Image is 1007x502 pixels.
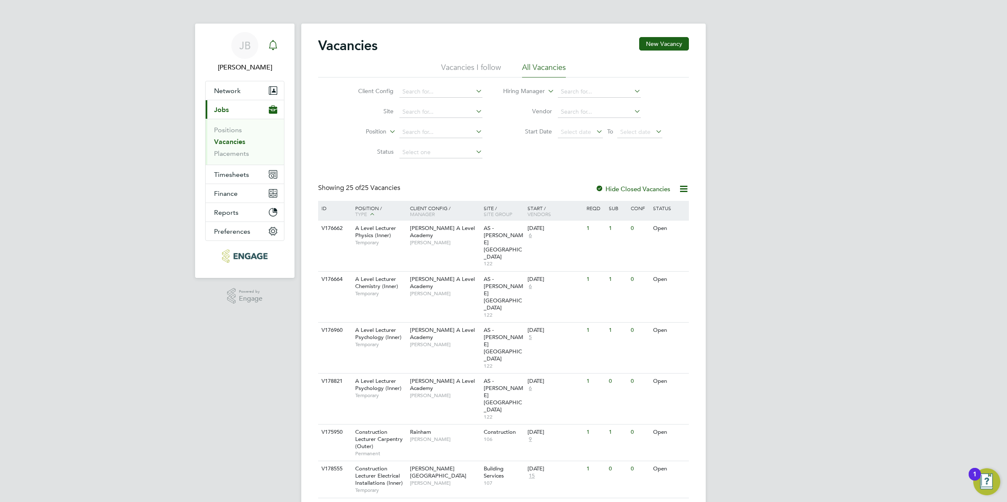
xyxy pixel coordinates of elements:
[629,323,651,338] div: 0
[410,465,466,479] span: [PERSON_NAME][GEOGRAPHIC_DATA]
[629,374,651,389] div: 0
[484,211,512,217] span: Site Group
[973,474,977,485] div: 1
[205,32,284,72] a: JB[PERSON_NAME]
[355,275,398,290] span: A Level Lecturer Chemistry (Inner)
[584,323,606,338] div: 1
[214,106,229,114] span: Jobs
[410,480,479,486] span: [PERSON_NAME]
[206,119,284,165] div: Jobs
[214,126,242,134] a: Positions
[607,221,629,236] div: 1
[410,341,479,348] span: [PERSON_NAME]
[206,100,284,119] button: Jobs
[584,272,606,287] div: 1
[399,126,482,138] input: Search for...
[410,275,475,290] span: [PERSON_NAME] A Level Academy
[522,62,566,77] li: All Vacancies
[214,208,238,216] span: Reports
[355,211,367,217] span: Type
[355,450,406,457] span: Permanent
[607,374,629,389] div: 0
[595,185,670,193] label: Hide Closed Vacancies
[355,224,396,239] span: A Level Lecturer Physics (Inner)
[214,227,250,235] span: Preferences
[239,288,262,295] span: Powered by
[214,190,238,198] span: Finance
[338,128,386,136] label: Position
[584,374,606,389] div: 1
[484,428,516,435] span: Construction
[584,201,606,215] div: Reqd
[206,165,284,184] button: Timesheets
[558,106,641,118] input: Search for...
[355,290,406,297] span: Temporary
[349,201,408,222] div: Position /
[355,326,402,341] span: A Level Lecturer Psychology (Inner)
[620,128,651,136] span: Select date
[355,392,406,399] span: Temporary
[206,222,284,240] button: Preferences
[651,425,688,440] div: Open
[528,465,582,473] div: [DATE]
[345,107,394,115] label: Site
[607,201,629,215] div: Sub
[408,201,482,221] div: Client Config /
[318,37,378,54] h2: Vacancies
[484,414,524,420] span: 122
[410,436,479,443] span: [PERSON_NAME]
[399,86,482,98] input: Search for...
[355,428,403,450] span: Construction Lecturer Carpentry (Outer)
[528,327,582,334] div: [DATE]
[528,473,536,480] span: 15
[410,326,475,341] span: [PERSON_NAME] A Level Academy
[484,275,523,311] span: AS - [PERSON_NAME][GEOGRAPHIC_DATA]
[484,326,523,362] span: AS - [PERSON_NAME][GEOGRAPHIC_DATA]
[503,107,552,115] label: Vendor
[629,425,651,440] div: 0
[484,436,524,443] span: 106
[410,377,475,392] span: [PERSON_NAME] A Level Academy
[584,221,606,236] div: 1
[355,239,406,246] span: Temporary
[651,272,688,287] div: Open
[651,374,688,389] div: Open
[355,341,406,348] span: Temporary
[410,428,431,435] span: Rainham
[607,323,629,338] div: 1
[355,377,402,392] span: A Level Lecturer Psychology (Inner)
[528,436,533,443] span: 9
[484,363,524,369] span: 122
[399,147,482,158] input: Select one
[355,487,406,494] span: Temporary
[206,81,284,100] button: Network
[319,272,349,287] div: V176664
[484,260,524,267] span: 122
[525,201,584,221] div: Start /
[227,288,263,304] a: Powered byEngage
[528,334,533,341] span: 5
[484,480,524,486] span: 107
[496,87,545,96] label: Hiring Manager
[484,224,523,260] span: AS - [PERSON_NAME][GEOGRAPHIC_DATA]
[195,24,295,278] nav: Main navigation
[410,290,479,297] span: [PERSON_NAME]
[318,184,402,192] div: Showing
[319,221,349,236] div: V176662
[346,184,361,192] span: 25 of
[319,425,349,440] div: V175950
[410,392,479,399] span: [PERSON_NAME]
[222,249,267,263] img: protocol-logo-retina.png
[528,378,582,385] div: [DATE]
[410,239,479,246] span: [PERSON_NAME]
[561,128,591,136] span: Select date
[345,87,394,95] label: Client Config
[651,323,688,338] div: Open
[558,86,641,98] input: Search for...
[639,37,689,51] button: New Vacancy
[651,201,688,215] div: Status
[410,211,435,217] span: Manager
[239,40,251,51] span: JB
[629,221,651,236] div: 0
[528,232,533,239] span: 6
